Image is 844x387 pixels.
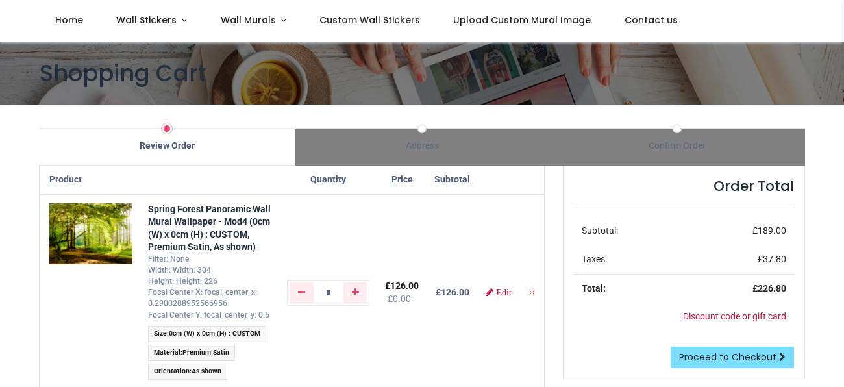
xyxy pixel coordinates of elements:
[671,347,794,369] a: Proceed to Checkout
[55,14,83,27] span: Home
[49,203,132,265] img: j9ggOsa3OGIeAAAAABJRU5ErkJggg==
[40,140,295,153] div: Review Order
[154,329,167,338] span: Size
[758,283,786,293] span: 226.80
[148,364,228,380] span: :
[574,245,687,274] td: Taxes:
[683,311,786,321] a: Discount code or gift card
[148,288,257,308] span: Focal Center X: focal_center_x: 0.2900288952566956
[192,367,221,375] span: As shown
[574,177,794,195] h4: Order Total
[453,14,591,27] span: Upload Custom Mural Image
[221,14,276,27] span: Wall Murals
[148,204,271,253] a: Spring Forest Panoramic Wall Mural Wallpaper - Mod4 (0cm (W) x 0cm (H) : CUSTOM, Premium Satin, A...
[527,287,536,297] a: Remove from cart
[154,348,180,356] span: Material
[148,310,269,319] span: Focal Center Y: focal_center_y: 0.5
[752,283,786,293] strong: £
[148,277,217,286] span: Height: Height: 226
[388,293,411,304] del: £
[310,174,346,184] span: Quantity
[377,166,427,195] th: Price
[496,288,511,297] span: Edit
[295,140,550,153] div: Address
[40,166,140,195] th: Product
[758,225,786,236] span: 189.00
[343,282,367,303] a: Add one
[758,254,786,264] span: £
[182,348,229,356] span: Premium Satin
[148,266,211,275] span: Width: Width: 304
[582,283,606,293] strong: Total:
[319,14,420,27] span: Custom Wall Stickers
[385,281,419,291] span: £
[169,329,260,338] span: 0cm (W) x 0cm (H) : CUSTOM
[390,281,419,291] span: 126.00
[148,345,236,361] span: :
[441,287,469,297] span: 126.00
[486,288,511,297] a: Edit
[550,140,805,153] div: Confirm Order
[154,367,190,375] span: Orientation
[393,293,411,304] span: 0.00
[574,217,687,245] td: Subtotal:
[148,326,267,342] span: :
[763,254,786,264] span: 37.80
[148,255,190,264] span: Filter: None
[679,351,776,364] span: Proceed to Checkout
[40,57,805,89] h1: Shopping Cart
[625,14,678,27] span: Contact us
[116,14,177,27] span: Wall Stickers
[427,166,478,195] th: Subtotal
[752,225,786,236] span: £
[436,287,469,297] b: £
[290,282,314,303] a: Remove one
